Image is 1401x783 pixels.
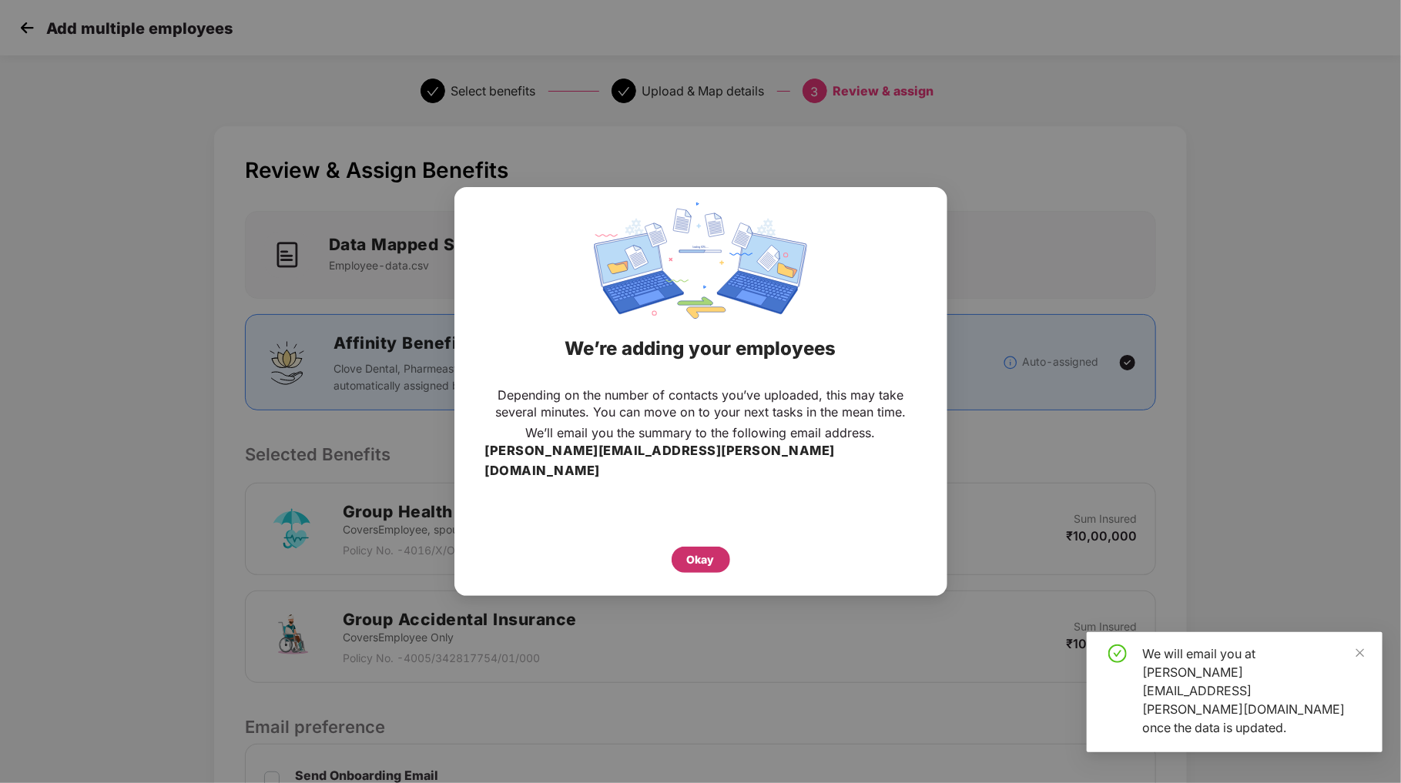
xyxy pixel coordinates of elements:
h3: [PERSON_NAME][EMAIL_ADDRESS][PERSON_NAME][DOMAIN_NAME] [485,441,917,480]
p: We’ll email you the summary to the following email address. [526,424,876,441]
div: Okay [687,551,715,568]
span: check-circle [1108,644,1127,663]
span: close [1355,647,1366,658]
p: Depending on the number of contacts you’ve uploaded, this may take several minutes. You can move ... [485,386,917,420]
div: We will email you at [PERSON_NAME][EMAIL_ADDRESS][PERSON_NAME][DOMAIN_NAME] once the data is upda... [1142,644,1364,737]
div: We’re adding your employees [474,319,928,379]
img: svg+xml;base64,PHN2ZyBpZD0iRGF0YV9zeW5jaW5nIiB4bWxucz0iaHR0cDovL3d3dy53My5vcmcvMjAwMC9zdmciIHdpZH... [594,202,806,319]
